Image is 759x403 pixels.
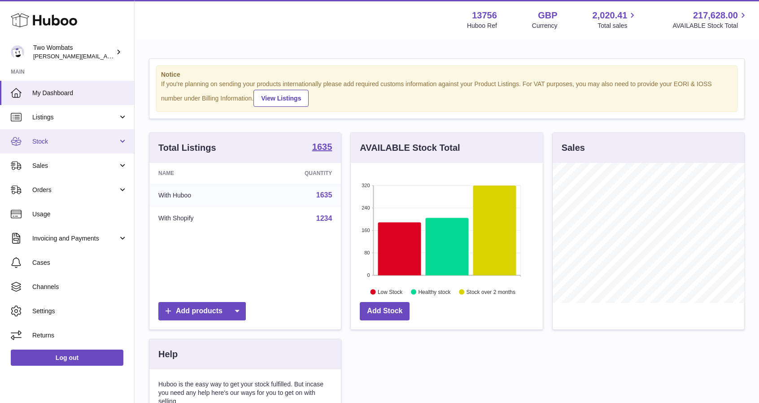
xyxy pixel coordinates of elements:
[362,205,370,210] text: 240
[672,9,748,30] a: 217,628.00 AVAILABLE Stock Total
[365,250,370,255] text: 80
[360,302,410,320] a: Add Stock
[316,191,332,199] a: 1635
[158,142,216,154] h3: Total Listings
[158,302,246,320] a: Add products
[161,70,733,79] strong: Notice
[362,228,370,233] text: 160
[472,9,497,22] strong: 13756
[362,183,370,188] text: 320
[158,348,178,360] h3: Help
[149,184,253,207] td: With Huboo
[316,215,332,222] a: 1234
[378,289,403,295] text: Low Stock
[32,234,118,243] span: Invoicing and Payments
[32,162,118,170] span: Sales
[538,9,557,22] strong: GBP
[367,272,370,278] text: 0
[598,22,637,30] span: Total sales
[467,22,497,30] div: Huboo Ref
[32,258,127,267] span: Cases
[32,307,127,315] span: Settings
[11,45,24,59] img: adam.randall@twowombats.com
[253,90,309,107] a: View Listings
[562,142,585,154] h3: Sales
[693,9,738,22] span: 217,628.00
[32,89,127,97] span: My Dashboard
[149,163,253,184] th: Name
[32,210,127,219] span: Usage
[312,142,332,153] a: 1635
[32,113,118,122] span: Listings
[149,207,253,230] td: With Shopify
[32,186,118,194] span: Orders
[532,22,558,30] div: Currency
[32,283,127,291] span: Channels
[32,137,118,146] span: Stock
[360,142,460,154] h3: AVAILABLE Stock Total
[161,80,733,107] div: If you're planning on sending your products internationally please add required customs informati...
[419,289,451,295] text: Healthy stock
[593,9,628,22] span: 2,020.41
[33,44,114,61] div: Two Wombats
[593,9,638,30] a: 2,020.41 Total sales
[467,289,515,295] text: Stock over 2 months
[32,331,127,340] span: Returns
[312,142,332,151] strong: 1635
[253,163,341,184] th: Quantity
[672,22,748,30] span: AVAILABLE Stock Total
[11,350,123,366] a: Log out
[33,53,228,60] span: [PERSON_NAME][EMAIL_ADDRESS][PERSON_NAME][DOMAIN_NAME]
